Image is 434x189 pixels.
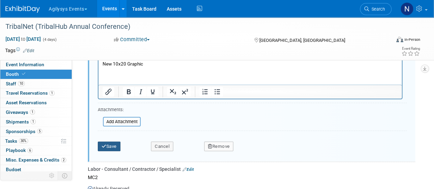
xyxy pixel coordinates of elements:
[98,142,120,151] button: Save
[46,171,58,180] td: Personalize Event Tab Strip
[135,87,146,97] button: Italic
[6,81,25,86] span: Staff
[6,109,35,115] span: Giveaways
[400,2,413,15] img: Natalie Morin
[151,142,173,151] button: Cancel
[404,37,420,42] div: In-Person
[5,138,28,144] span: Tasks
[6,71,27,77] span: Booth
[147,87,159,97] button: Underline
[167,87,179,97] button: Subscript
[0,70,72,79] a: Booth
[37,129,42,134] span: 5
[0,108,72,117] a: Giveaways1
[5,6,40,13] img: ExhibitDay
[5,47,34,54] td: Tags
[0,137,72,146] a: Tasks30%
[98,58,402,85] iframe: Rich Text Area
[42,37,57,42] span: (4 days)
[0,117,72,127] a: Shipments1
[6,167,21,172] span: Budget
[18,81,25,86] span: 10
[112,36,152,43] button: Committed
[3,21,385,33] div: TribalNet (TribalHub Annual Conference)
[211,87,223,97] button: Bullet list
[20,36,26,42] span: to
[0,165,72,174] a: Budget
[98,107,141,115] div: Attachments:
[0,146,72,155] a: Playbook6
[0,155,72,165] a: Misc. Expenses & Credits2
[0,98,72,107] a: Asset Reservations
[401,47,420,50] div: Event Rating
[31,119,36,124] span: 1
[6,62,44,67] span: Event Information
[0,79,72,88] a: Staff10
[6,129,42,134] span: Sponsorships
[30,109,35,115] span: 1
[179,87,191,97] button: Superscript
[5,36,41,42] span: [DATE] [DATE]
[6,100,47,105] span: Asset Reservations
[61,157,66,163] span: 2
[103,87,114,97] button: Insert/edit link
[88,173,415,182] div: MC2
[183,167,194,172] a: Edit
[49,91,55,96] span: 1
[204,142,234,151] button: Remove
[259,38,345,43] span: [GEOGRAPHIC_DATA], [GEOGRAPHIC_DATA]
[0,127,72,136] a: Sponsorships5
[396,37,403,42] img: Format-Inperson.png
[123,87,134,97] button: Bold
[369,7,385,12] span: Search
[27,148,33,153] span: 6
[6,90,55,96] span: Travel Reservations
[0,60,72,69] a: Event Information
[19,138,28,143] span: 30%
[58,171,72,180] td: Toggle Event Tabs
[88,166,415,173] div: Labor - Consultant / Contractor / Specialist
[23,48,34,53] a: Edit
[22,72,25,76] i: Booth reservation complete
[199,87,211,97] button: Numbered list
[360,36,420,46] div: Event Format
[6,157,66,163] span: Misc. Expenses & Credits
[6,147,33,153] span: Playbook
[0,88,72,98] a: Travel Reservations1
[6,119,36,125] span: Shipments
[360,3,391,15] a: Search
